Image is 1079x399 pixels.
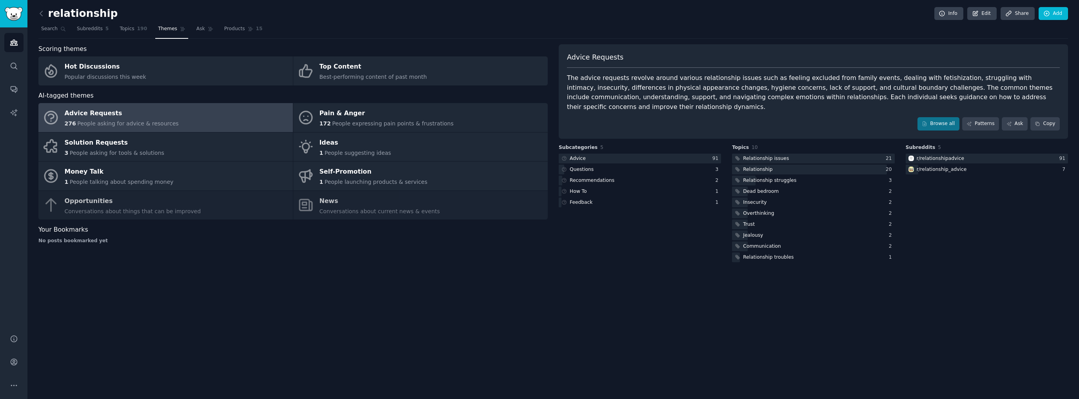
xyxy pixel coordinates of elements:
div: 2 [889,232,895,239]
a: Advice91 [559,154,721,163]
span: 172 [320,120,331,127]
a: Search [38,23,69,39]
a: Jealousy2 [732,230,894,240]
span: Best-performing content of past month [320,74,427,80]
span: 1 [65,179,69,185]
span: Themes [158,25,177,33]
div: 1 [889,254,895,261]
a: How To1 [559,187,721,196]
div: 3 [716,166,721,173]
a: Feedback1 [559,198,721,207]
a: Insecurity2 [732,198,894,207]
button: Copy [1030,117,1060,131]
span: People talking about spending money [70,179,174,185]
span: 1 [320,179,323,185]
div: 3 [889,177,895,184]
a: Patterns [962,117,999,131]
div: Advice [570,155,586,162]
span: Advice Requests [567,53,623,62]
a: Browse all [917,117,959,131]
div: 7 [1062,166,1068,173]
div: 21 [886,155,895,162]
a: Products15 [222,23,265,39]
div: Recommendations [570,177,614,184]
a: Recommendations2 [559,176,721,185]
a: Edit [967,7,997,20]
div: 2 [889,221,895,228]
div: Money Talk [65,166,174,178]
a: Topics190 [117,23,150,39]
div: Overthinking [743,210,774,217]
span: Popular discussions this week [65,74,146,80]
div: Hot Discussions [65,61,146,73]
a: Themes [155,23,188,39]
span: Subreddits [77,25,103,33]
a: Hot DiscussionsPopular discussions this week [38,56,293,85]
span: 10 [752,145,758,150]
div: 91 [712,155,721,162]
a: Ask [194,23,216,39]
div: Self-Promotion [320,166,428,178]
a: Relationship struggles3 [732,176,894,185]
span: People expressing pain points & frustrations [332,120,454,127]
a: Relationship troubles1 [732,252,894,262]
div: 20 [886,166,895,173]
img: relationship_advice [908,167,914,172]
div: r/ relationshipadvice [917,155,964,162]
span: 15 [256,25,263,33]
div: Trust [743,221,755,228]
span: Subreddits [906,144,935,151]
a: Dead bedroom2 [732,187,894,196]
a: Money Talk1People talking about spending money [38,161,293,190]
a: Questions3 [559,165,721,174]
div: 91 [1059,155,1068,162]
div: Solution Requests [65,136,164,149]
div: Feedback [570,199,592,206]
div: 2 [716,177,721,184]
span: 1 [320,150,323,156]
span: 5 [938,145,941,150]
a: Add [1039,7,1068,20]
div: 1 [716,199,721,206]
a: Overthinking2 [732,209,894,218]
div: 2 [889,199,895,206]
div: Insecurity [743,199,767,206]
span: Products [224,25,245,33]
span: Subcategories [559,144,598,151]
span: People asking for tools & solutions [70,150,164,156]
h2: relationship [38,7,118,20]
a: Subreddits5 [74,23,111,39]
div: Pain & Anger [320,107,454,120]
div: 2 [889,210,895,217]
span: Search [41,25,58,33]
span: 190 [137,25,147,33]
a: Advice Requests276People asking for advice & resources [38,103,293,132]
span: Your Bookmarks [38,225,88,235]
img: GummySearch logo [5,7,23,21]
div: r/ relationship_advice [917,166,967,173]
div: 2 [889,243,895,250]
div: 1 [716,188,721,195]
img: relationshipadvice [908,156,914,161]
div: Jealousy [743,232,763,239]
div: Ideas [320,136,391,149]
a: Ideas1People suggesting ideas [293,132,548,161]
span: Scoring themes [38,44,87,54]
a: Info [934,7,963,20]
a: Share [1001,7,1034,20]
div: How To [570,188,587,195]
div: Relationship issues [743,155,789,162]
span: Topics [120,25,134,33]
div: Questions [570,166,594,173]
a: Top ContentBest-performing content of past month [293,56,548,85]
span: AI-tagged themes [38,91,94,101]
a: Relationship issues21 [732,154,894,163]
div: Relationship struggles [743,177,796,184]
a: Self-Promotion1People launching products & services [293,161,548,190]
span: People launching products & services [325,179,427,185]
span: 5 [600,145,603,150]
div: No posts bookmarked yet [38,238,548,245]
span: 3 [65,150,69,156]
span: 276 [65,120,76,127]
a: Ask [1002,117,1028,131]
